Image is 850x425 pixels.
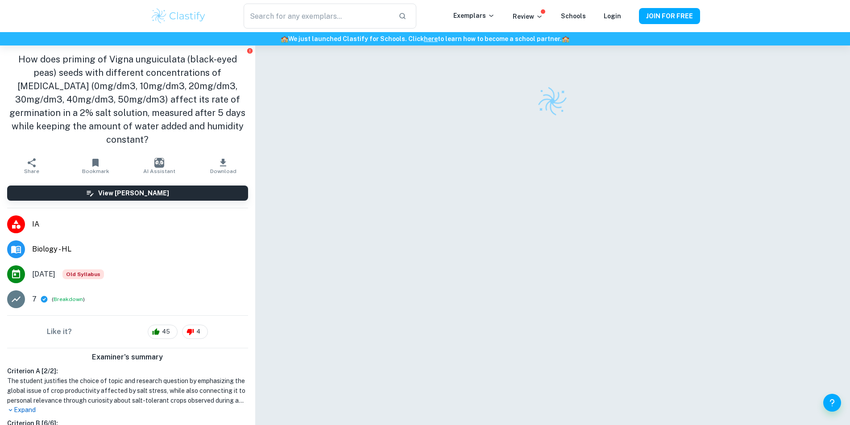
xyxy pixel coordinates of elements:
[823,394,841,412] button: Help and Feedback
[7,53,248,146] h1: How does priming of Vigna unguiculata (black-eyed peas) seeds with different concentrations of [M...
[7,376,248,405] h1: The student justifies the choice of topic and research question by emphasizing the global issue o...
[143,168,175,174] span: AI Assistant
[513,12,543,21] p: Review
[191,327,205,336] span: 4
[281,35,288,42] span: 🏫
[98,188,169,198] h6: View [PERSON_NAME]
[82,168,109,174] span: Bookmark
[47,326,72,337] h6: Like it?
[7,405,248,415] p: Expand
[7,186,248,201] button: View [PERSON_NAME]
[32,244,248,255] span: Biology - HL
[157,327,175,336] span: 45
[52,295,85,304] span: ( )
[54,295,83,303] button: Breakdown
[4,352,252,363] h6: Examiner's summary
[7,366,248,376] h6: Criterion A [ 2 / 2 ]:
[24,168,39,174] span: Share
[191,153,255,178] button: Download
[247,47,253,54] button: Report issue
[2,34,848,44] h6: We just launched Clastify for Schools. Click to learn how to become a school partner.
[453,11,495,21] p: Exemplars
[561,12,586,20] a: Schools
[604,12,621,20] a: Login
[182,325,208,339] div: 4
[150,7,207,25] img: Clastify logo
[32,269,55,280] span: [DATE]
[32,219,248,230] span: IA
[62,269,104,279] span: Old Syllabus
[32,294,37,305] p: 7
[128,153,191,178] button: AI Assistant
[424,35,438,42] a: here
[536,85,568,117] img: Clastify logo
[562,35,569,42] span: 🏫
[210,168,236,174] span: Download
[154,158,164,168] img: AI Assistant
[148,325,178,339] div: 45
[244,4,391,29] input: Search for any exemplars...
[62,269,104,279] div: Starting from the May 2025 session, the Biology IA requirements have changed. It's OK to refer to...
[64,153,128,178] button: Bookmark
[639,8,700,24] button: JOIN FOR FREE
